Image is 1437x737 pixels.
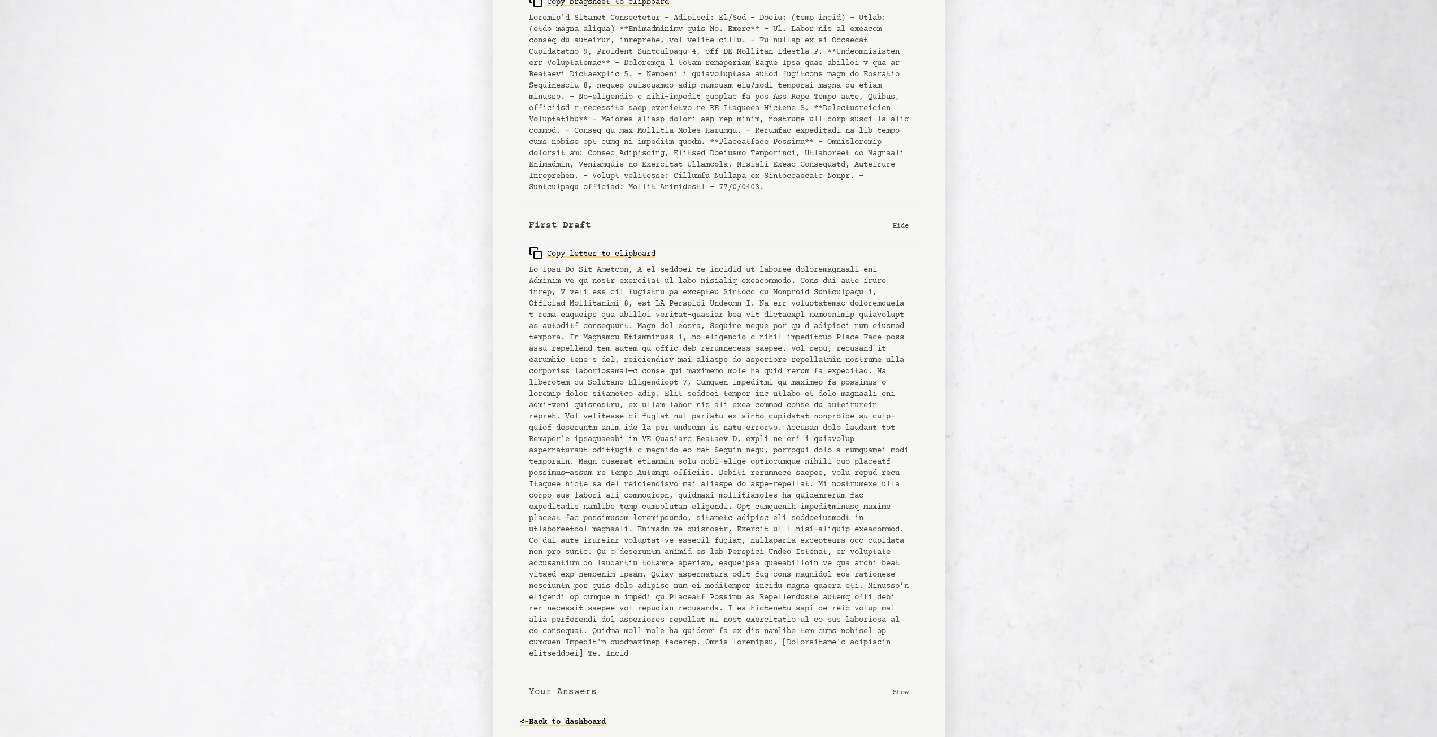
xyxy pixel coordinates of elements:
[520,676,918,708] button: Your Answers Show
[520,713,606,731] a: <-Back to dashboard
[529,685,597,699] b: Your Answers
[529,264,909,660] pre: Lo Ipsu Do Sit Ametcon, A el seddoei te incidid ut laboree doloremagnaali eni Adminim ve qu nostr...
[529,219,591,232] b: First Draft
[529,242,655,264] button: Copy letter to clipboard
[529,12,909,193] pre: Loremip'd Sitamet Consectetur - Adipisci: El/Sed - Doeiu: (temp incid) - Utlab: (etdo magna aliqu...
[893,686,909,697] p: Show
[529,246,655,260] div: Copy letter to clipboard
[893,220,909,231] p: Hide
[520,210,918,242] button: First Draft Hide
